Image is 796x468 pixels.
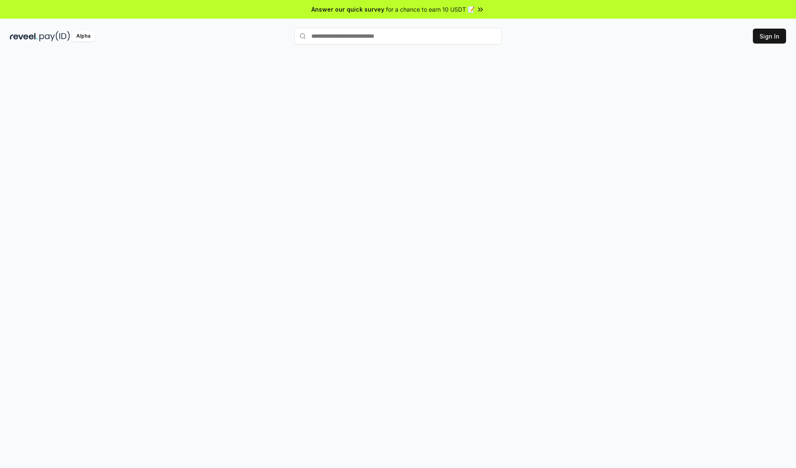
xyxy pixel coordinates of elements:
span: for a chance to earn 10 USDT 📝 [386,5,475,14]
img: pay_id [39,31,70,41]
div: Alpha [72,31,95,41]
button: Sign In [753,29,786,44]
span: Answer our quick survey [311,5,384,14]
img: reveel_dark [10,31,38,41]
